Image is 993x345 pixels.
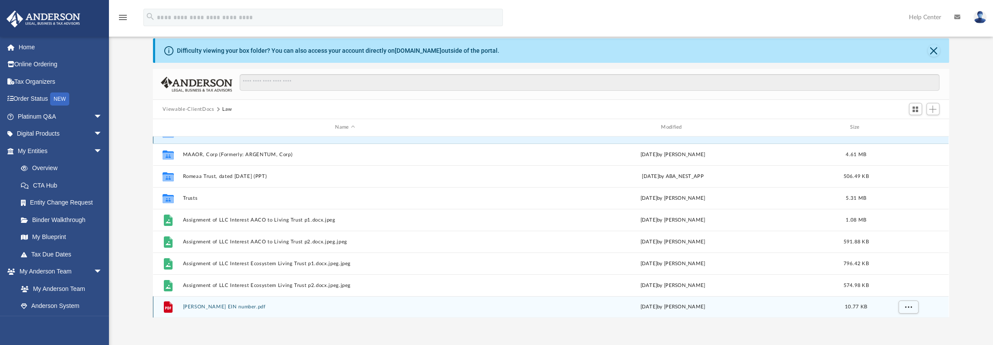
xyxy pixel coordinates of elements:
[6,38,115,56] a: Home
[12,229,111,246] a: My Blueprint
[12,177,115,194] a: CTA Hub
[6,90,115,108] a: Order StatusNEW
[157,123,179,131] div: id
[846,152,867,157] span: 4.61 MB
[4,10,83,27] img: Anderson Advisors Platinum Portal
[183,152,507,157] button: MAAOR, Corp (Formerly: ARGENTUM, Corp)
[183,217,507,223] button: Assignment of LLC Interest AACO to Living Trust p1.docx.jpeg
[511,216,835,224] div: [DATE] by [PERSON_NAME]
[511,172,835,180] div: [DATE] by ABA_NEST_APP
[50,92,69,106] div: NEW
[846,217,867,222] span: 1.08 MB
[973,11,986,24] img: User Pic
[511,150,835,158] div: [DATE] by [PERSON_NAME]
[6,263,111,280] a: My Anderson Teamarrow_drop_down
[118,12,128,23] i: menu
[163,106,214,113] button: Viewable-ClientDocs
[146,12,155,21] i: search
[511,260,835,267] div: [DATE] by [PERSON_NAME]
[183,195,507,201] button: Trusts
[846,195,867,200] span: 5.31 MB
[12,211,115,229] a: Binder Walkthrough
[844,174,869,178] span: 506.49 KB
[511,129,835,137] div: by [PERSON_NAME]
[12,297,111,315] a: Anderson System
[222,106,232,113] button: Law
[176,46,499,55] div: Difficulty viewing your box folder? You can also access your account directly on outside of the p...
[94,142,111,160] span: arrow_drop_down
[511,303,835,311] div: [DATE] by [PERSON_NAME]
[511,194,835,202] div: [DATE] by [PERSON_NAME]
[878,123,939,131] div: id
[844,283,869,287] span: 574.98 KB
[12,314,111,332] a: Client Referrals
[183,261,507,266] button: Assignment of LLC Interest Ecosystem Living Trust p1.docx.jpeg.jpeg
[183,304,507,310] button: [PERSON_NAME] EIN number.pdf
[12,160,115,177] a: Overview
[12,280,107,297] a: My Anderson Team
[118,17,128,23] a: menu
[6,108,115,125] a: Platinum Q&Aarrow_drop_down
[898,301,918,314] button: More options
[183,174,507,179] button: Romeaa Trust, dated [DATE] (PPT)
[511,123,835,131] div: Modified
[844,239,869,244] span: 591.88 KB
[6,142,115,160] a: My Entitiesarrow_drop_down
[183,239,507,245] button: Assignment of LLC Interest AACO to Living Trust p2.docx.jpeg.jpeg
[909,103,922,115] button: Switch to Grid View
[240,74,939,91] input: Search files and folders
[6,125,115,143] a: Digital Productsarrow_drop_down
[6,56,115,73] a: Online Ordering
[394,47,441,54] a: [DOMAIN_NAME]
[94,125,111,143] span: arrow_drop_down
[183,123,507,131] div: Name
[511,281,835,289] div: [DATE] by [PERSON_NAME]
[511,238,835,246] div: [DATE] by [PERSON_NAME]
[844,261,869,266] span: 796.42 KB
[845,304,867,309] span: 10.77 KB
[183,283,507,288] button: Assignment of LLC Interest Ecosystem Living Trust p2.docx.jpeg.jpeg
[12,194,115,212] a: Entity Change Request
[12,246,115,263] a: Tax Due Dates
[94,108,111,126] span: arrow_drop_down
[839,123,874,131] div: Size
[926,103,939,115] button: Add
[928,44,940,57] button: Close
[94,263,111,281] span: arrow_drop_down
[153,137,949,318] div: grid
[6,73,115,90] a: Tax Organizers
